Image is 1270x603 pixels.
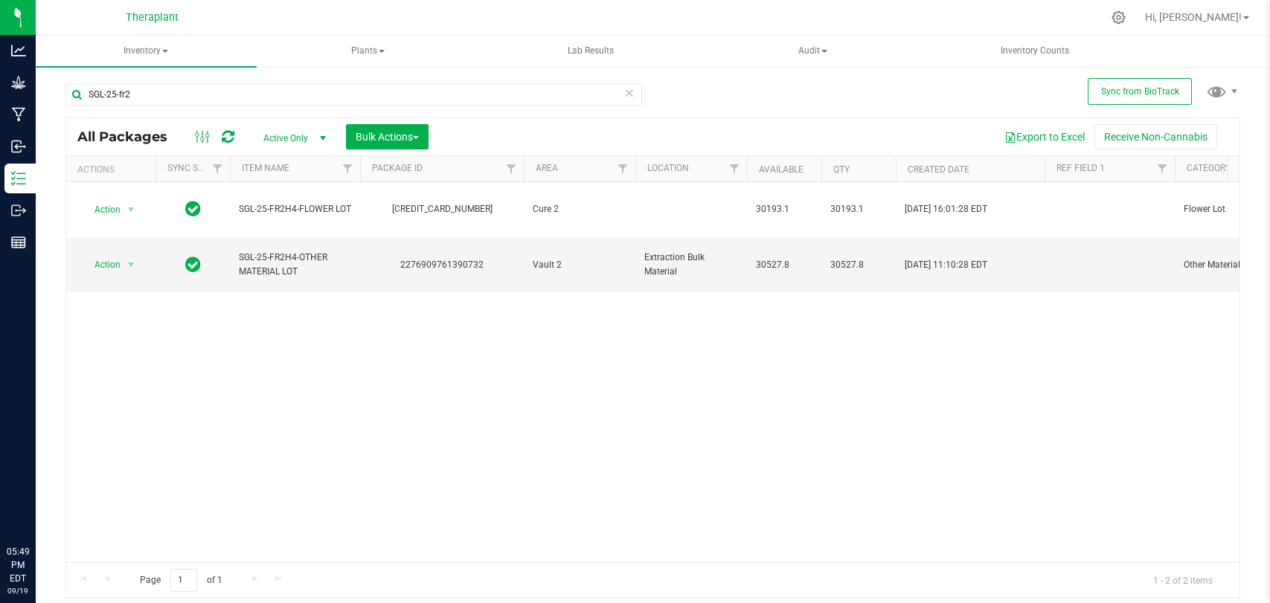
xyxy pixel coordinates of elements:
span: 1 - 2 of 2 items [1141,569,1225,591]
a: Available [759,164,804,175]
a: Inventory [36,36,257,67]
a: Ref Field 1 [1056,163,1105,173]
a: Audit [702,36,923,67]
a: Filter [499,156,524,181]
span: In Sync [185,199,201,219]
a: Filter [722,156,747,181]
inline-svg: Manufacturing [11,107,26,122]
span: Extraction Bulk Material [644,251,738,279]
span: Inventory Counts [981,45,1089,57]
a: Created Date [908,164,969,175]
inline-svg: Outbound [11,203,26,218]
inline-svg: Analytics [11,43,26,58]
span: Sync from BioTrack [1101,86,1179,97]
span: 30193.1 [830,202,887,216]
div: Manage settings [1109,10,1128,25]
div: Actions [77,164,150,175]
a: Item Name [242,163,289,173]
a: Area [536,163,558,173]
span: 30193.1 [756,202,812,216]
inline-svg: Grow [11,75,26,90]
a: Lab Results [480,36,701,67]
a: Filter [1150,156,1175,181]
p: 05:49 PM EDT [7,545,29,585]
a: Plants [258,36,479,67]
a: Inventory Counts [924,36,1145,67]
p: 09/19 [7,585,29,596]
div: 2276909761390732 [358,258,526,272]
span: Clear [624,83,635,103]
span: [DATE] 16:01:28 EDT [905,202,987,216]
input: 1 [170,569,197,592]
a: Filter [336,156,360,181]
input: Search Package ID, Item Name, SKU, Lot or Part Number... [65,83,642,106]
iframe: Resource center [15,484,60,529]
inline-svg: Inventory [11,171,26,186]
span: Plants [259,36,478,66]
span: All Packages [77,129,182,145]
inline-svg: Inbound [11,139,26,154]
span: In Sync [185,254,201,275]
span: Hi, [PERSON_NAME]! [1145,11,1242,23]
span: Bulk Actions [356,131,419,143]
span: 30527.8 [830,258,887,272]
span: SGL-25-FR2H4-OTHER MATERIAL LOT [239,251,351,279]
button: Receive Non-Cannabis [1094,124,1217,149]
span: Action [81,199,121,220]
a: Filter [611,156,635,181]
span: Action [81,254,121,275]
a: Category [1187,163,1231,173]
a: Sync Status [167,163,225,173]
a: Qty [833,164,850,175]
a: Filter [205,156,230,181]
span: select [122,254,141,275]
span: [DATE] 11:10:28 EDT [905,258,987,272]
button: Sync from BioTrack [1088,78,1192,105]
span: select [122,199,141,220]
button: Bulk Actions [346,124,429,149]
span: Theraplant [126,11,179,24]
span: 30527.8 [756,258,812,272]
span: Lab Results [548,45,634,57]
inline-svg: Reports [11,235,26,250]
div: [CREDIT_CARD_NUMBER] [358,202,526,216]
a: Package ID [372,163,423,173]
span: Vault 2 [533,258,626,272]
a: Location [647,163,689,173]
span: SGL-25-FR2H4-FLOWER LOT [239,202,351,216]
button: Export to Excel [995,124,1094,149]
span: Page of 1 [127,569,234,592]
span: Cure 2 [533,202,626,216]
span: Audit [703,36,923,66]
